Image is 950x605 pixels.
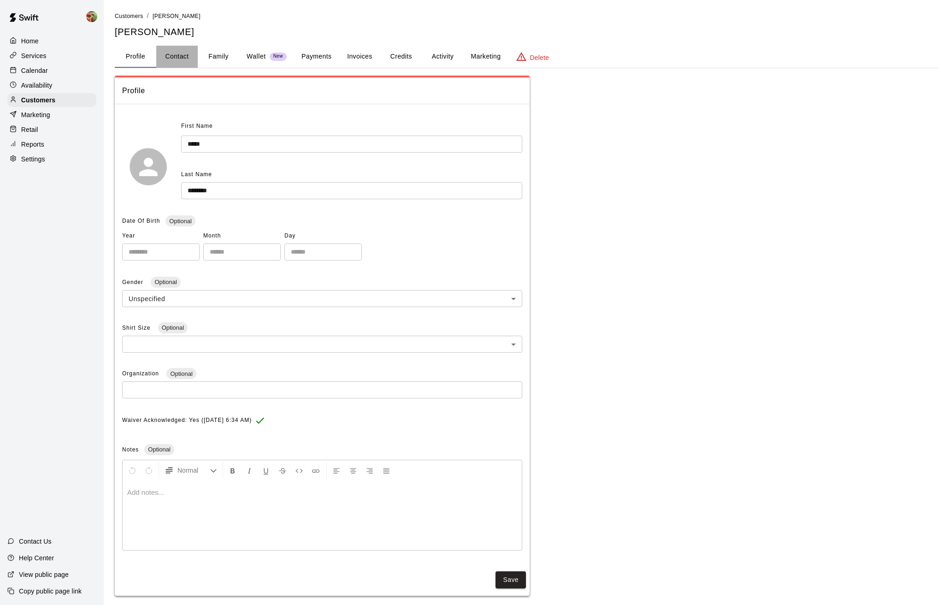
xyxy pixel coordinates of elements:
[21,66,48,75] p: Calendar
[345,462,361,479] button: Center Align
[21,51,47,60] p: Services
[225,462,241,479] button: Format Bold
[122,279,145,285] span: Gender
[122,218,160,224] span: Date Of Birth
[380,46,422,68] button: Credits
[115,12,143,19] a: Customers
[166,370,196,377] span: Optional
[122,413,252,428] span: Waiver Acknowledged: Yes ([DATE] 6:34 AM)
[7,123,96,136] a: Retail
[122,446,139,453] span: Notes
[530,53,549,62] p: Delete
[122,325,153,331] span: Shirt Size
[115,46,939,68] div: basic tabs example
[7,78,96,92] a: Availability
[362,462,378,479] button: Right Align
[198,46,239,68] button: Family
[203,229,281,243] span: Month
[339,46,380,68] button: Invoices
[151,279,180,285] span: Optional
[284,229,362,243] span: Day
[258,462,274,479] button: Format Underline
[329,462,344,479] button: Left Align
[115,26,939,38] h5: [PERSON_NAME]
[124,462,140,479] button: Undo
[422,46,463,68] button: Activity
[115,11,939,21] nav: breadcrumb
[270,53,287,59] span: New
[247,52,266,61] p: Wallet
[294,46,339,68] button: Payments
[7,93,96,107] a: Customers
[141,462,157,479] button: Redo
[165,218,195,225] span: Optional
[21,154,45,164] p: Settings
[21,110,50,119] p: Marketing
[21,125,38,134] p: Retail
[122,290,522,307] div: Unspecified
[115,46,156,68] button: Profile
[7,137,96,151] a: Reports
[147,11,149,21] li: /
[275,462,290,479] button: Format Strikethrough
[181,171,212,178] span: Last Name
[242,462,257,479] button: Format Italics
[161,462,221,479] button: Formatting Options
[144,446,174,453] span: Optional
[86,11,97,22] img: Matthew Cotter
[158,324,188,331] span: Optional
[19,587,82,596] p: Copy public page link
[378,462,394,479] button: Justify Align
[7,152,96,166] a: Settings
[84,7,104,26] div: Matthew Cotter
[19,570,69,579] p: View public page
[156,46,198,68] button: Contact
[21,140,44,149] p: Reports
[496,571,526,588] button: Save
[19,537,52,546] p: Contact Us
[7,34,96,48] a: Home
[21,36,39,46] p: Home
[7,108,96,122] a: Marketing
[291,462,307,479] button: Insert Code
[308,462,324,479] button: Insert Link
[122,229,200,243] span: Year
[21,95,55,105] p: Customers
[115,13,143,19] span: Customers
[153,13,201,19] span: [PERSON_NAME]
[19,553,54,563] p: Help Center
[122,370,161,377] span: Organization
[122,85,522,97] span: Profile
[177,466,210,475] span: Normal
[21,81,53,90] p: Availability
[463,46,508,68] button: Marketing
[7,64,96,77] a: Calendar
[7,49,96,63] a: Services
[181,119,213,134] span: First Name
